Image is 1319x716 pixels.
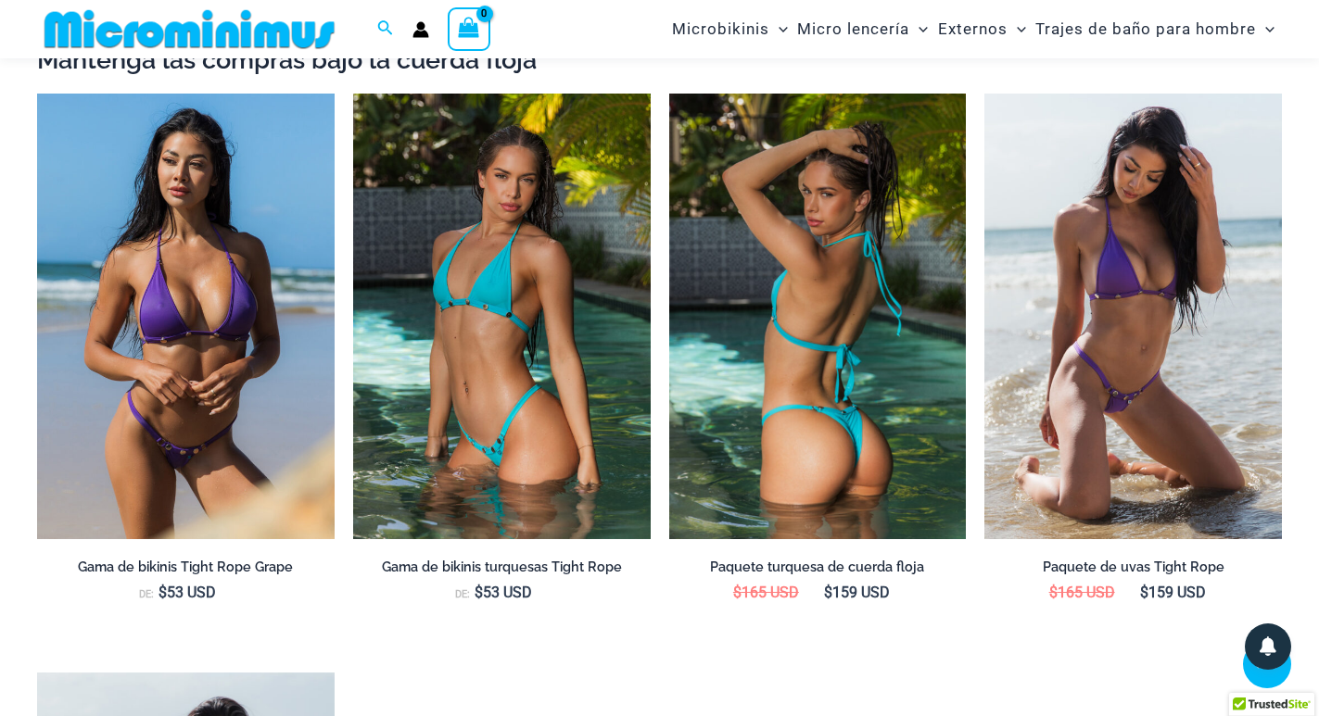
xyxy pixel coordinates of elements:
font: $ [733,584,742,601]
font: $ [1140,584,1148,601]
font: Mantenga las compras bajo la cuerda floja [37,45,537,74]
a: Tight Rope Grape 319 Tri Top 4212 Micro Bottom 02Tight Rope Grape 319 Tri Top 4212 Micro Bottom 0... [984,94,1282,539]
font: 159 USD [832,584,890,601]
a: Gama de bikinis Tight Rope Grape [37,559,335,583]
a: Tight Rope Grape 319 Tri Top 4212 Micro Bottom 05Tight Rope Grape 319 Tri Top 4212 Micro Bottom 0... [37,94,335,539]
nav: Navegación del sitio [665,3,1282,56]
a: Ver carrito de compras, vacío [448,7,490,50]
img: Tight Rope Grape 319 Tri Top 4212 Micro Bottom 02 [984,94,1282,539]
a: Trajes de baño para hombreAlternar menúAlternar menú [1031,6,1279,53]
font: $ [159,584,167,601]
font: Paquete turquesa de cuerda floja [710,559,924,574]
img: Tight Rope Grape 319 Tri Top 4212 Micro Bottom 05 [37,94,335,539]
font: De: [139,588,154,600]
a: Enlace del icono de búsqueda [377,18,394,41]
font: 165 USD [1058,584,1115,601]
font: De: [455,588,470,600]
a: Micro lenceríaAlternar menúAlternar menú [793,6,932,53]
font: 53 USD [483,584,532,601]
img: MM SHOP LOGO PLANO [37,8,342,50]
span: Alternar menú [769,6,788,53]
a: ExternosAlternar menúAlternar menú [933,6,1031,53]
span: Alternar menú [1256,6,1275,53]
font: Paquete de uvas Tight Rope [1043,559,1224,574]
span: Alternar menú [1008,6,1026,53]
a: Cuerda floja Turquesa 319 Tri Top 4228 Tanga Bottom 02Cuerda floja Turquesa 319 Tri Top 4228 Tang... [669,94,967,539]
font: Microbikinis [672,19,769,38]
font: 159 USD [1148,584,1206,601]
font: $ [1049,584,1058,601]
img: Cuerda floja Turquesa 319 Tri Top 4228 Tanga Bottom 06 [669,94,967,539]
font: $ [824,584,832,601]
a: Cuerda floja Turquesa 319 Tri Top 4228 Tanga Bottom 03Cuerda floja Turquesa 319 Tri Top 4228 Tang... [353,94,651,539]
font: Externos [938,19,1008,38]
font: 53 USD [167,584,216,601]
font: Trajes de baño para hombre [1035,19,1256,38]
a: Gama de bikinis turquesas Tight Rope [353,559,651,583]
a: Enlace del icono de la cuenta [412,21,429,38]
img: Cuerda floja Turquesa 319 Tri Top 4228 Tanga Bottom 03 [353,94,651,539]
font: 165 USD [742,584,799,601]
font: Gama de bikinis turquesas Tight Rope [382,559,622,574]
font: Gama de bikinis Tight Rope Grape [78,559,293,574]
a: Paquete de uvas Tight Rope [984,559,1282,583]
font: Micro lencería [797,19,909,38]
a: Paquete turquesa de cuerda floja [669,559,967,583]
a: MicrobikinisAlternar menúAlternar menú [667,6,793,53]
span: Alternar menú [909,6,928,53]
font: $ [475,584,483,601]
